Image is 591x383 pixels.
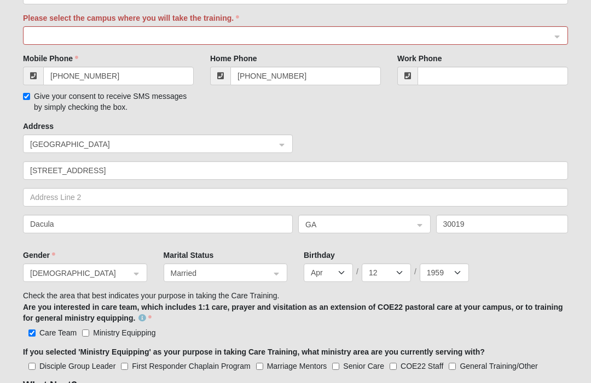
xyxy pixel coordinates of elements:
[305,219,404,231] span: GA
[121,363,128,370] input: First Responder Chaplain Program
[390,363,397,370] input: COE22 Staff
[30,267,130,279] span: Male
[23,215,293,233] input: City
[210,53,257,64] label: Home Phone
[23,250,55,261] label: Gender
[82,329,89,337] input: Ministry Equipping
[23,161,568,180] input: Address Line 1
[93,328,155,337] span: Ministry Equipping
[39,362,115,370] span: Disciple Group Leader
[28,363,36,370] input: Disciple Group Leader
[23,346,485,357] label: If you selected 'Ministry Equipping' as your purpose in taking Care Training, what ministry area ...
[30,138,266,150] span: United States
[256,363,263,370] input: Marriage Mentors
[436,215,569,233] input: Zip
[343,362,384,370] span: Senior Care
[23,93,30,100] input: Give your consent to receive SMS messages by simply checking the box.
[356,266,358,277] span: /
[23,302,568,323] label: Are you interested in care team, which includes 1:1 care, prayer and visitation as an extension o...
[449,363,456,370] input: General Training/Other
[34,92,187,111] span: Give your consent to receive SMS messages by simply checking the box.
[401,362,443,370] span: COE22 Staff
[132,362,250,370] span: First Responder Chaplain Program
[23,53,78,64] label: Mobile Phone
[414,266,416,277] span: /
[39,328,77,337] span: Care Team
[23,13,239,23] label: Please select the campus where you will take the training.
[23,188,568,207] input: Address Line 2
[460,362,537,370] span: General Training/Other
[304,250,335,261] label: Birthday
[332,363,339,370] input: Senior Care
[164,250,214,261] label: Marital Status
[267,362,327,370] span: Marriage Mentors
[23,121,54,132] label: Address
[28,329,36,337] input: Care Team
[171,267,261,279] span: Married
[397,53,442,64] label: Work Phone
